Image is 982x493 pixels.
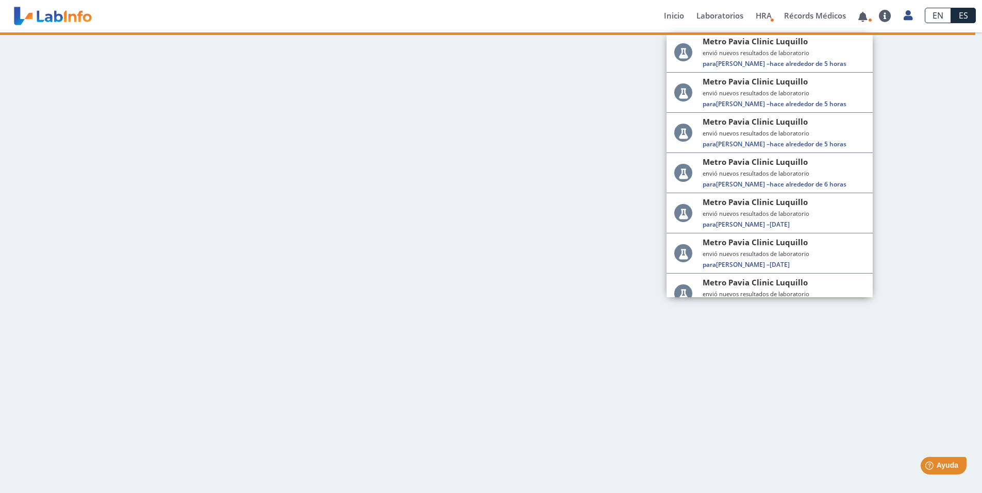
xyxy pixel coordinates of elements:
span: [DATE] [770,260,790,269]
span: Para [703,99,716,108]
small: envió nuevos resultados de laboratorio [703,49,865,57]
span: Para [703,220,716,229]
span: Metro Pavia Clinic Luquillo [703,76,808,87]
small: envió nuevos resultados de laboratorio [703,290,865,298]
small: envió nuevos resultados de laboratorio [703,210,865,217]
small: envió nuevos resultados de laboratorio [703,169,865,177]
span: Metro Pavia Clinic Luquillo [703,277,808,287]
span: Para [703,140,716,148]
span: Metro Pavia Clinic Luquillo [703,237,808,247]
span: [PERSON_NAME] – [703,220,865,229]
small: envió nuevos resultados de laboratorio [703,129,865,137]
span: hace alrededor de 5 horas [770,140,846,148]
span: [PERSON_NAME] – [703,59,865,68]
span: [DATE] [770,220,790,229]
span: [PERSON_NAME] – [703,260,865,269]
span: Metro Pavia Clinic Luquillo [703,116,808,127]
span: HRA [756,10,772,21]
span: Metro Pavia Clinic Luquillo [703,197,808,207]
small: envió nuevos resultados de laboratorio [703,250,865,258]
a: EN [925,8,951,23]
a: ES [951,8,976,23]
span: [PERSON_NAME] – [703,99,865,108]
span: Para [703,260,716,269]
span: [PERSON_NAME] – [703,180,865,189]
span: Metro Pavia Clinic Luquillo [703,36,808,46]
span: [PERSON_NAME] – [703,140,865,148]
span: Metro Pavia Clinic Luquillo [703,157,808,167]
span: hace alrededor de 6 horas [770,180,846,189]
span: hace alrededor de 5 horas [770,59,846,68]
span: hace alrededor de 5 horas [770,99,846,108]
small: envió nuevos resultados de laboratorio [703,89,865,97]
span: Para [703,59,716,68]
span: Para [703,180,716,189]
iframe: Help widget launcher [890,453,971,482]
